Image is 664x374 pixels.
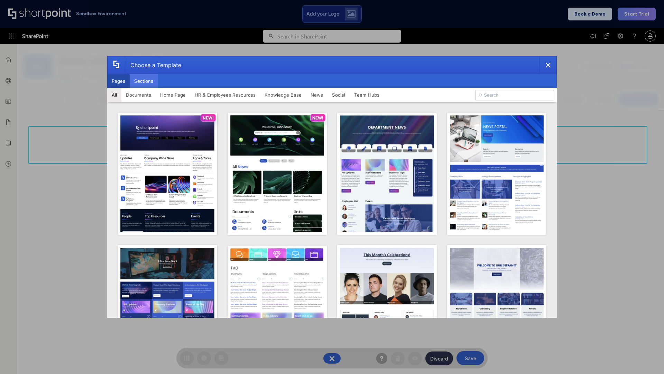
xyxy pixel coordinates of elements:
button: HR & Employees Resources [190,88,260,102]
button: Social [328,88,350,102]
button: Pages [107,74,130,88]
button: Documents [121,88,156,102]
p: NEW! [203,115,214,121]
p: NEW! [312,115,323,121]
div: template selector [107,56,557,318]
button: Home Page [156,88,190,102]
button: News [306,88,328,102]
button: All [107,88,121,102]
iframe: Chat Widget [629,341,664,374]
button: Knowledge Base [260,88,306,102]
button: Sections [130,74,158,88]
input: Search [475,90,554,100]
div: Choose a Template [125,56,181,74]
button: Team Hubs [350,88,384,102]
